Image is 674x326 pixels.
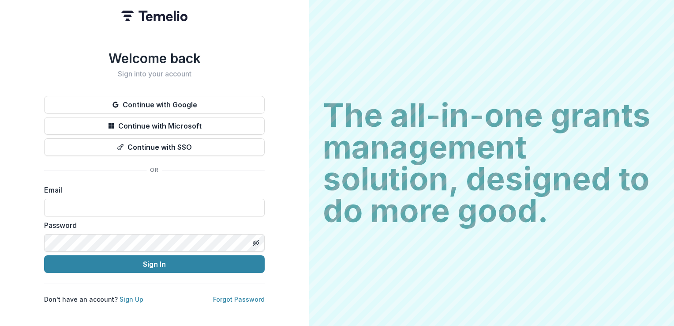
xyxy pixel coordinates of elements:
a: Sign Up [120,296,143,303]
button: Continue with Microsoft [44,117,265,135]
label: Email [44,185,259,195]
button: Toggle password visibility [249,236,263,250]
h2: Sign into your account [44,70,265,78]
img: Temelio [121,11,187,21]
p: Don't have an account? [44,295,143,304]
h1: Welcome back [44,50,265,66]
button: Continue with SSO [44,138,265,156]
a: Forgot Password [213,296,265,303]
button: Continue with Google [44,96,265,114]
button: Sign In [44,255,265,273]
label: Password [44,220,259,231]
